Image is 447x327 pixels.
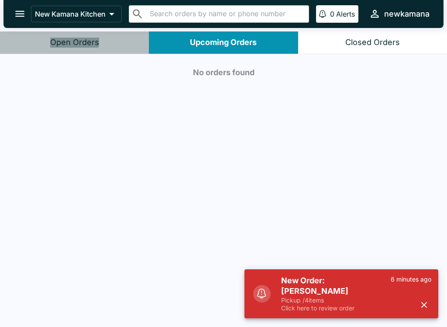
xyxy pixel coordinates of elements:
[345,38,400,48] div: Closed Orders
[384,9,430,19] div: newkamana
[330,10,334,18] p: 0
[281,296,391,304] p: Pickup / 4 items
[391,275,431,283] p: 6 minutes ago
[31,6,122,22] button: New Kamana Kitchen
[50,38,99,48] div: Open Orders
[336,10,355,18] p: Alerts
[147,8,305,20] input: Search orders by name or phone number
[35,10,106,18] p: New Kamana Kitchen
[365,4,433,23] button: newkamana
[281,304,391,312] p: Click here to review order
[190,38,257,48] div: Upcoming Orders
[281,275,391,296] h5: New Order: [PERSON_NAME]
[9,3,31,25] button: open drawer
